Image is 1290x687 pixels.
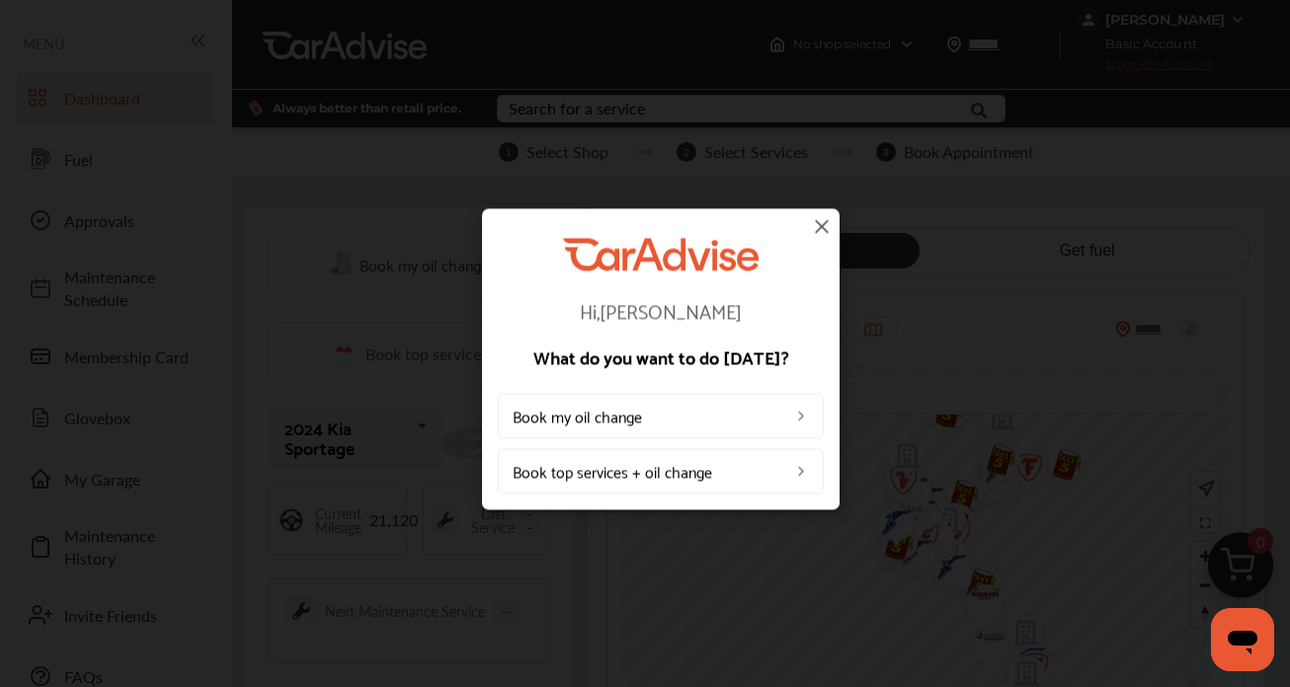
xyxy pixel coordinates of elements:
p: Hi, [PERSON_NAME] [498,301,824,321]
a: Book my oil change [498,394,824,439]
p: What do you want to do [DATE]? [498,348,824,366]
iframe: Button to launch messaging window [1211,608,1274,671]
img: CarAdvise Logo [563,238,759,270]
img: left_arrow_icon.0f472efe.svg [793,409,809,424]
img: left_arrow_icon.0f472efe.svg [793,464,809,480]
img: close-icon.a004319c.svg [810,214,834,238]
a: Book top services + oil change [498,449,824,495]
